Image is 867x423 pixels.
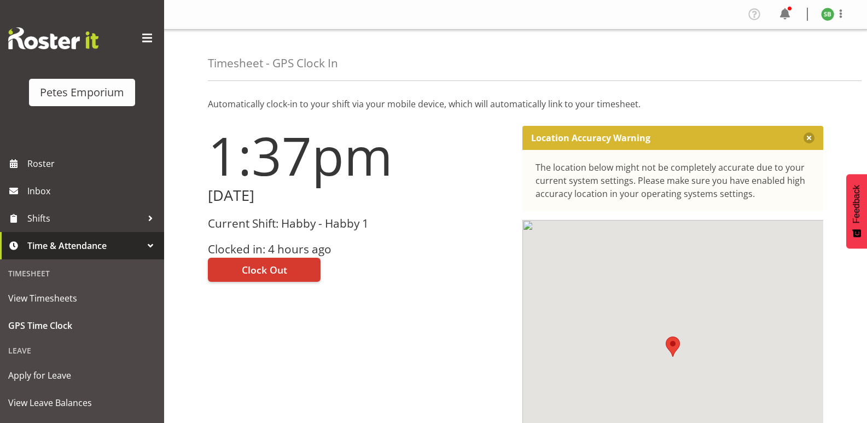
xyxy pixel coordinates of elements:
[3,362,161,389] a: Apply for Leave
[536,161,811,200] div: The location below might not be completely accurate due to your current system settings. Please m...
[531,132,650,143] p: Location Accuracy Warning
[804,132,814,143] button: Close message
[3,262,161,285] div: Timesheet
[208,187,509,204] h2: [DATE]
[852,185,862,223] span: Feedback
[3,339,161,362] div: Leave
[27,237,142,254] span: Time & Attendance
[3,389,161,416] a: View Leave Balances
[242,263,287,277] span: Clock Out
[3,285,161,312] a: View Timesheets
[821,8,834,21] img: stephanie-burden9828.jpg
[8,317,156,334] span: GPS Time Clock
[40,84,124,101] div: Petes Emporium
[208,258,321,282] button: Clock Out
[3,312,161,339] a: GPS Time Clock
[208,126,509,185] h1: 1:37pm
[27,155,159,172] span: Roster
[208,217,509,230] h3: Current Shift: Habby - Habby 1
[8,27,98,49] img: Rosterit website logo
[208,243,509,256] h3: Clocked in: 4 hours ago
[8,290,156,306] span: View Timesheets
[27,183,159,199] span: Inbox
[27,210,142,227] span: Shifts
[8,367,156,384] span: Apply for Leave
[208,97,823,111] p: Automatically clock-in to your shift via your mobile device, which will automatically link to you...
[8,395,156,411] span: View Leave Balances
[208,57,338,69] h4: Timesheet - GPS Clock In
[846,174,867,248] button: Feedback - Show survey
